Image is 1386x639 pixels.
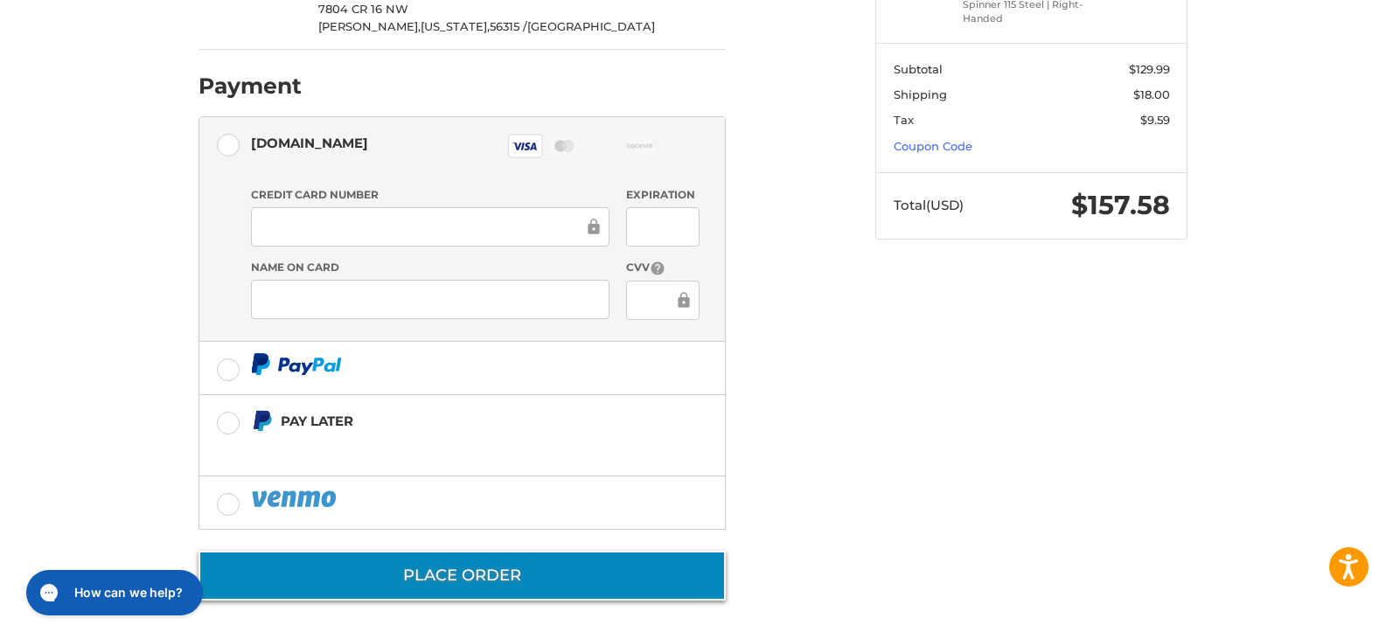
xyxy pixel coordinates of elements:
img: PayPal icon [251,488,340,510]
span: Subtotal [894,62,943,76]
span: Total (USD) [894,197,964,213]
span: Shipping [894,87,947,101]
span: [PERSON_NAME], [318,19,421,33]
iframe: Gorgias live chat messenger [17,564,208,622]
label: Credit Card Number [251,187,609,203]
button: Place Order [198,551,726,601]
span: $157.58 [1071,189,1170,221]
div: Pay Later [281,406,616,435]
label: Expiration [626,187,699,203]
h2: Payment [198,73,302,100]
img: PayPal icon [251,353,342,375]
span: $9.59 [1140,113,1170,127]
label: CVV [626,260,699,276]
a: Coupon Code [894,139,972,153]
img: Pay Later icon [251,410,273,432]
span: 7804 CR 16 NW [318,2,408,16]
iframe: PayPal Message 1 [251,439,616,455]
span: [GEOGRAPHIC_DATA] [527,19,655,33]
span: Tax [894,113,914,127]
div: [DOMAIN_NAME] [251,128,368,157]
span: [US_STATE], [421,19,490,33]
span: $18.00 [1133,87,1170,101]
label: Name on Card [251,260,609,275]
span: 56315 / [490,19,527,33]
span: $129.99 [1129,62,1170,76]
